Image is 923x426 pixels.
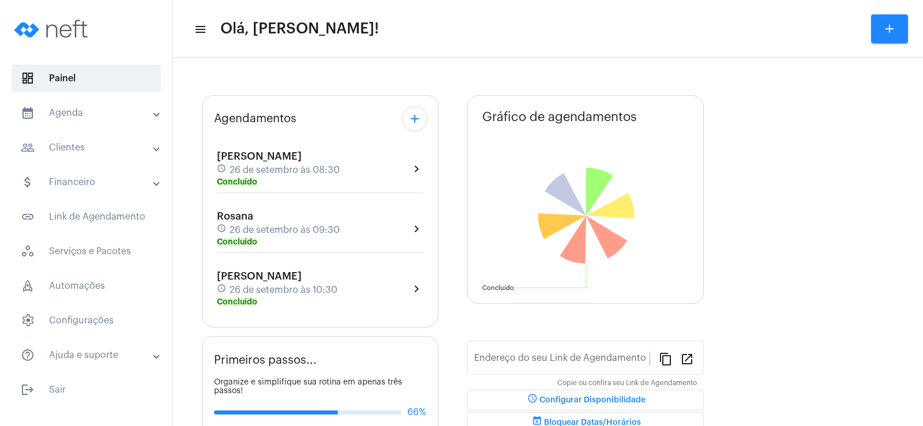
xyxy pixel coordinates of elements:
[410,282,423,296] mat-icon: chevron_right
[217,298,257,306] mat-chip: Concluído
[482,110,637,124] span: Gráfico de agendamentos
[9,6,96,52] img: logo-neft-novo-2.png
[526,396,646,404] span: Configurar Disponibilidade
[217,238,257,246] mat-chip: Concluído
[214,354,317,367] span: Primeiros passos...
[7,168,172,196] mat-expansion-panel-header: sidenav iconFinanceiro
[12,203,161,231] span: Link de Agendamento
[217,284,227,296] mat-icon: schedule
[407,407,426,417] span: 66%
[21,383,35,397] mat-icon: sidenav icon
[230,285,337,295] span: 26 de setembro às 10:30
[12,376,161,404] span: Sair
[482,285,514,291] text: Concluído
[21,106,154,120] mat-panel-title: Agenda
[21,141,35,154] mat-icon: sidenav icon
[12,237,161,265] span: Serviços e Pacotes
[21,279,35,293] span: sidenav icon
[214,112,297,125] span: Agendamentos
[21,314,35,327] span: sidenav icon
[12,65,161,92] span: Painel
[21,71,35,85] span: sidenav icon
[12,272,161,300] span: Automações
[217,178,257,186] mat-chip: Concluído
[7,99,172,127] mat-expansion-panel-header: sidenav iconAgenda
[217,271,302,281] span: [PERSON_NAME]
[217,151,302,161] span: [PERSON_NAME]
[883,22,896,36] mat-icon: add
[21,348,35,362] mat-icon: sidenav icon
[467,390,704,410] button: Configurar Disponibilidade
[217,224,227,236] mat-icon: schedule
[230,225,340,235] span: 26 de setembro às 09:30
[410,162,423,176] mat-icon: chevron_right
[217,164,227,176] mat-icon: schedule
[12,307,161,334] span: Configurações
[526,393,539,407] mat-icon: schedule
[21,348,154,362] mat-panel-title: Ajuda e suporte
[410,222,423,236] mat-icon: chevron_right
[7,341,172,369] mat-expansion-panel-header: sidenav iconAjuda e suporte
[21,141,154,154] mat-panel-title: Clientes
[214,378,402,395] span: Organize e simplifique sua rotina em apenas três passos!
[21,175,154,189] mat-panel-title: Financeiro
[230,165,340,175] span: 26 de setembro às 08:30
[557,379,697,387] mat-hint: Copie ou confira seu Link de Agendamento
[220,20,379,38] span: Olá, [PERSON_NAME]!
[217,211,253,221] span: Rosana
[21,244,35,258] span: sidenav icon
[194,22,205,36] mat-icon: sidenav icon
[7,134,172,161] mat-expansion-panel-header: sidenav iconClientes
[474,355,650,365] input: Link
[659,352,673,365] mat-icon: content_copy
[21,210,35,224] mat-icon: sidenav icon
[680,352,694,365] mat-icon: open_in_new
[21,175,35,189] mat-icon: sidenav icon
[408,112,422,126] mat-icon: add
[21,106,35,120] mat-icon: sidenav icon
